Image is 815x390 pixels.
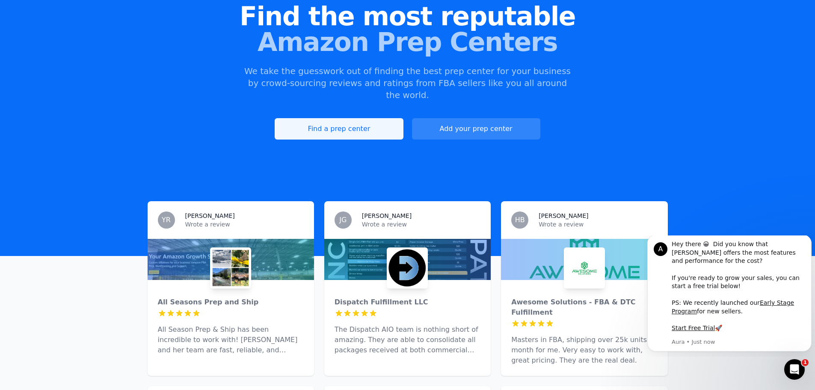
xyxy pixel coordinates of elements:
span: Amazon Prep Centers [14,29,801,55]
span: YR [162,217,171,223]
a: JG[PERSON_NAME]Wrote a reviewDispatch Fulfillment LLCDispatch Fulfillment LLCThe Dispatch AIO tea... [324,201,491,376]
p: The Dispatch AIO team is nothing short of amazing. They are able to consolidate all packages rece... [335,325,480,355]
a: Early Stage Program [28,64,150,79]
a: Add your prep center [412,118,540,140]
div: Message content [28,5,161,101]
a: Start Free Trial [28,89,71,96]
p: We take the guesswork out of finding the best prep center for your business by crowd-sourcing rev... [243,65,572,101]
img: All Seasons Prep and Ship [212,249,249,287]
a: HB[PERSON_NAME]Wrote a reviewAwesome Solutions - FBA & DTC FulfillmentAwesome Solutions - FBA & D... [501,201,667,376]
p: Masters in FBA, shipping over 25k units a month for me. Very easy to work with, great pricing. Th... [511,335,657,366]
div: Hey there 😀 Did you know that [PERSON_NAME] offers the most features and performance for the cost... [28,5,161,97]
p: All Season Prep & Ship has been incredible to work with! [PERSON_NAME] and her team are fast, rel... [158,325,304,355]
b: 🚀 [71,89,78,96]
div: Awesome Solutions - FBA & DTC Fulfillment [511,297,657,318]
span: HB [515,217,525,223]
h3: [PERSON_NAME] [362,211,412,220]
span: 1 [802,359,809,366]
p: Wrote a review [185,220,304,229]
a: Find a prep center [275,118,403,140]
span: JG [339,217,347,223]
img: Dispatch Fulfillment LLC [388,249,426,287]
p: Wrote a review [362,220,480,229]
div: Dispatch Fulfillment LLC [335,297,480,307]
div: Profile image for Aura [10,7,24,21]
p: Message from Aura, sent Just now [28,103,161,110]
iframe: Intercom live chat [784,359,805,380]
h3: [PERSON_NAME] [539,211,588,220]
h3: [PERSON_NAME] [185,211,235,220]
span: Find the most reputable [14,3,801,29]
p: Wrote a review [539,220,657,229]
iframe: Intercom notifications message [644,235,815,357]
img: Awesome Solutions - FBA & DTC Fulfillment [566,249,603,287]
a: YR[PERSON_NAME]Wrote a reviewAll Seasons Prep and ShipAll Seasons Prep and ShipAll Season Prep & ... [148,201,314,376]
div: All Seasons Prep and Ship [158,297,304,307]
